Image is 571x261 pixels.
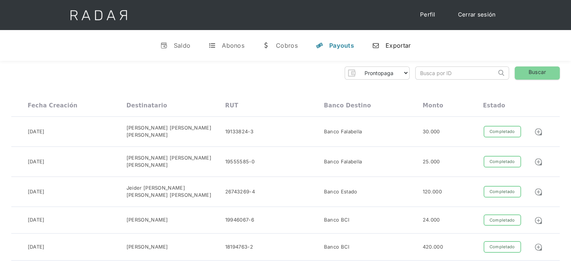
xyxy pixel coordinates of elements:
div: 19133824-3 [225,128,253,136]
div: [PERSON_NAME] [PERSON_NAME] [PERSON_NAME] [127,124,225,139]
div: Completado [484,186,521,198]
div: Completado [484,241,521,253]
div: 18194763-2 [225,243,253,251]
div: Banco BCI [324,216,350,224]
div: Exportar [386,42,411,49]
div: w [262,42,270,49]
div: Completado [484,214,521,226]
div: 26743269-4 [225,188,255,196]
div: Completado [484,156,521,167]
div: Banco BCI [324,243,350,251]
div: 19946067-6 [225,216,254,224]
div: Saldo [174,42,191,49]
div: RUT [225,102,238,109]
div: Payouts [329,42,354,49]
div: [DATE] [28,243,45,251]
div: 30.000 [423,128,440,136]
img: Detalle [534,243,542,251]
form: Form [345,66,410,80]
div: t [208,42,216,49]
div: Fecha creación [28,102,78,109]
div: Banco destino [324,102,371,109]
div: Banco Falabella [324,158,362,166]
div: 120.000 [423,188,442,196]
img: Detalle [534,128,542,136]
div: [DATE] [28,216,45,224]
div: Jeider [PERSON_NAME] [PERSON_NAME] [PERSON_NAME] [127,184,225,199]
div: 25.000 [423,158,440,166]
div: Destinatario [127,102,167,109]
img: Detalle [534,188,542,196]
div: v [160,42,168,49]
div: [PERSON_NAME] [127,216,168,224]
div: Estado [483,102,505,109]
img: Detalle [534,216,542,225]
div: [DATE] [28,128,45,136]
div: Monto [423,102,443,109]
div: n [372,42,380,49]
div: Cobros [276,42,298,49]
div: y [316,42,323,49]
div: Banco Falabella [324,128,362,136]
div: 24.000 [423,216,440,224]
a: Perfil [413,8,443,22]
div: [PERSON_NAME] [PERSON_NAME] [PERSON_NAME] [127,154,225,169]
img: Detalle [534,158,542,166]
a: Cerrar sesión [450,8,503,22]
div: [DATE] [28,158,45,166]
div: Abonos [222,42,244,49]
div: 19555585-0 [225,158,255,166]
div: [DATE] [28,188,45,196]
div: [PERSON_NAME] [127,243,168,251]
div: 420.000 [423,243,443,251]
a: Buscar [515,66,560,80]
input: Busca por ID [416,67,496,79]
div: Completado [484,126,521,137]
div: Banco Estado [324,188,357,196]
